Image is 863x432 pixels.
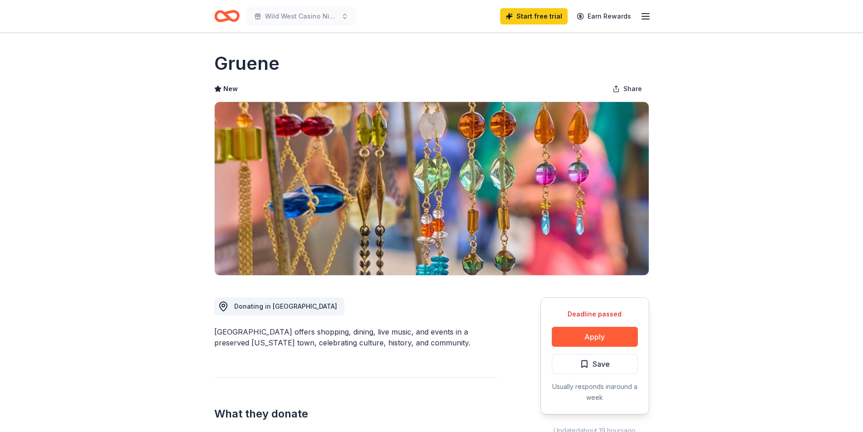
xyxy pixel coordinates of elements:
[593,358,610,370] span: Save
[214,326,497,348] div: [GEOGRAPHIC_DATA] offers shopping, dining, live music, and events in a preserved [US_STATE] town,...
[623,83,642,94] span: Share
[214,407,497,421] h2: What they donate
[214,5,240,27] a: Home
[552,354,638,374] button: Save
[571,8,636,24] a: Earn Rewards
[605,80,649,98] button: Share
[247,7,356,25] button: Wild West Casino Night
[500,8,568,24] a: Start free trial
[552,381,638,403] div: Usually responds in around a week
[552,309,638,320] div: Deadline passed
[215,102,649,275] img: Image for Gruene
[234,302,337,310] span: Donating in [GEOGRAPHIC_DATA]
[223,83,238,94] span: New
[265,11,337,22] span: Wild West Casino Night
[552,327,638,347] button: Apply
[214,51,280,76] h1: Gruene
